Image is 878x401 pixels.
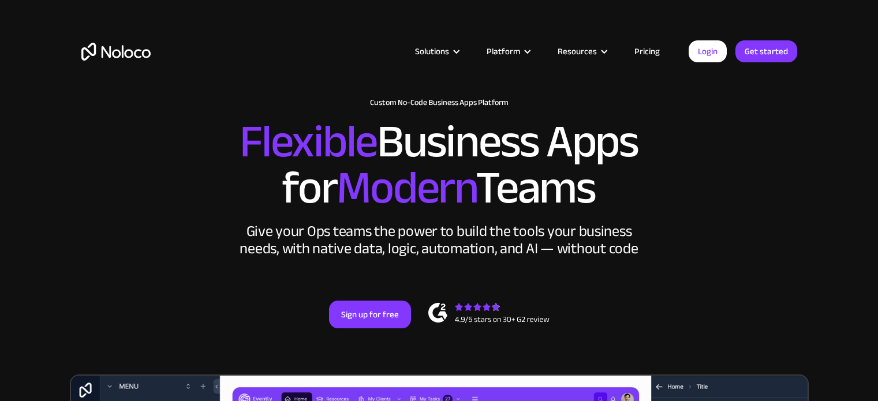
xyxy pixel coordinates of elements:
a: Pricing [620,44,674,59]
span: Flexible [240,99,377,185]
div: Platform [487,44,520,59]
a: Sign up for free [329,301,411,328]
div: Solutions [415,44,449,59]
a: home [81,43,151,61]
a: Get started [735,40,797,62]
div: Resources [543,44,620,59]
h2: Business Apps for Teams [81,119,797,211]
div: Solutions [401,44,472,59]
div: Resources [558,44,597,59]
a: Login [689,40,727,62]
span: Modern [337,145,476,231]
div: Platform [472,44,543,59]
div: Give your Ops teams the power to build the tools your business needs, with native data, logic, au... [237,223,641,257]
